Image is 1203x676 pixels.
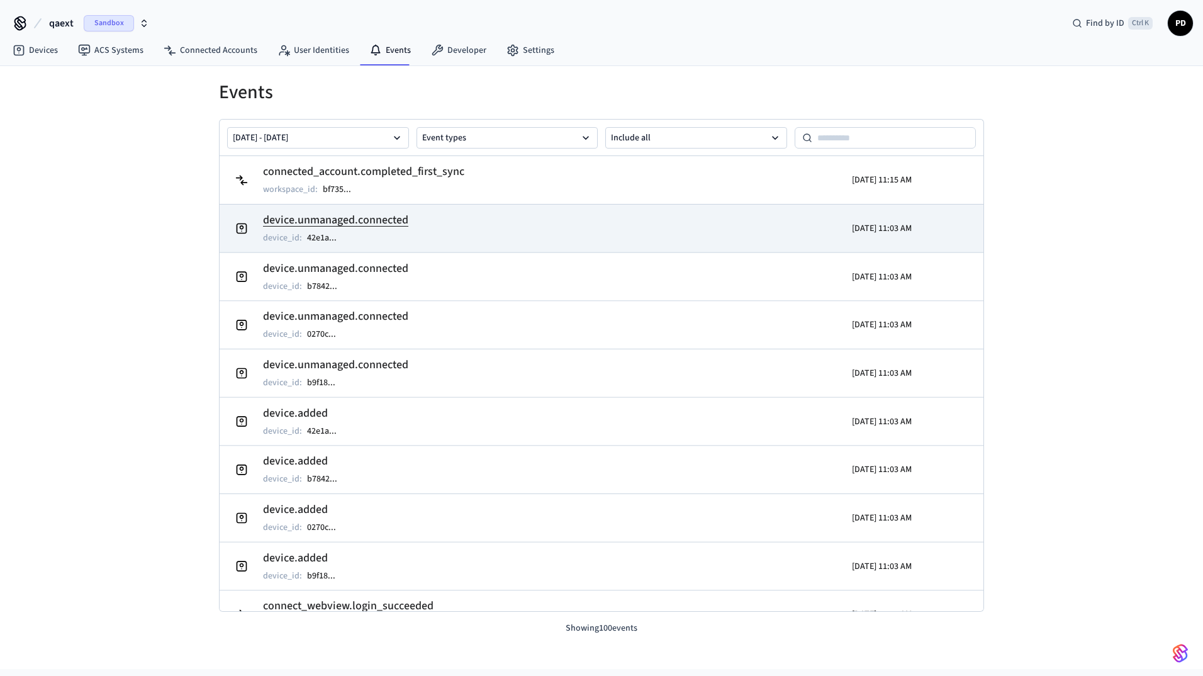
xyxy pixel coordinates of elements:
[1086,17,1124,30] span: Find by ID
[154,39,267,62] a: Connected Accounts
[852,271,912,283] p: [DATE] 11:03 AM
[1169,12,1192,35] span: PD
[263,453,350,470] h2: device.added
[263,183,318,196] p: workspace_id :
[1062,12,1163,35] div: Find by IDCtrl K
[305,471,350,487] button: b7842...
[263,280,302,293] p: device_id :
[49,16,74,31] span: qaext
[852,463,912,476] p: [DATE] 11:03 AM
[263,211,408,229] h2: device.unmanaged.connected
[263,405,349,422] h2: device.added
[852,318,912,331] p: [DATE] 11:03 AM
[1128,17,1153,30] span: Ctrl K
[263,549,348,567] h2: device.added
[263,163,464,181] h2: connected_account.completed_first_sync
[305,279,350,294] button: b7842...
[305,424,349,439] button: 42e1a...
[417,127,598,149] button: Event types
[496,39,564,62] a: Settings
[219,622,984,635] p: Showing 100 events
[68,39,154,62] a: ACS Systems
[852,222,912,235] p: [DATE] 11:03 AM
[263,232,302,244] p: device_id :
[263,425,302,437] p: device_id :
[305,327,349,342] button: 0270c...
[305,520,349,535] button: 0270c...
[305,230,349,245] button: 42e1a...
[263,328,302,341] p: device_id :
[263,597,434,615] h2: connect_webview.login_succeeded
[3,39,68,62] a: Devices
[267,39,359,62] a: User Identities
[263,521,302,534] p: device_id :
[605,127,787,149] button: Include all
[263,308,408,325] h2: device.unmanaged.connected
[227,127,409,149] button: [DATE] - [DATE]
[359,39,421,62] a: Events
[852,560,912,573] p: [DATE] 11:03 AM
[1173,643,1188,663] img: SeamLogoGradient.69752ec5.svg
[263,501,349,519] h2: device.added
[421,39,496,62] a: Developer
[852,415,912,428] p: [DATE] 11:03 AM
[263,473,302,485] p: device_id :
[263,570,302,582] p: device_id :
[219,81,984,104] h1: Events
[263,260,408,278] h2: device.unmanaged.connected
[1168,11,1193,36] button: PD
[852,512,912,524] p: [DATE] 11:03 AM
[305,568,348,583] button: b9f18...
[852,367,912,380] p: [DATE] 11:03 AM
[320,182,364,197] button: bf735...
[263,376,302,389] p: device_id :
[852,608,912,621] p: [DATE] 11:03 AM
[84,15,134,31] span: Sandbox
[852,174,912,186] p: [DATE] 11:15 AM
[263,356,408,374] h2: device.unmanaged.connected
[305,375,348,390] button: b9f18...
